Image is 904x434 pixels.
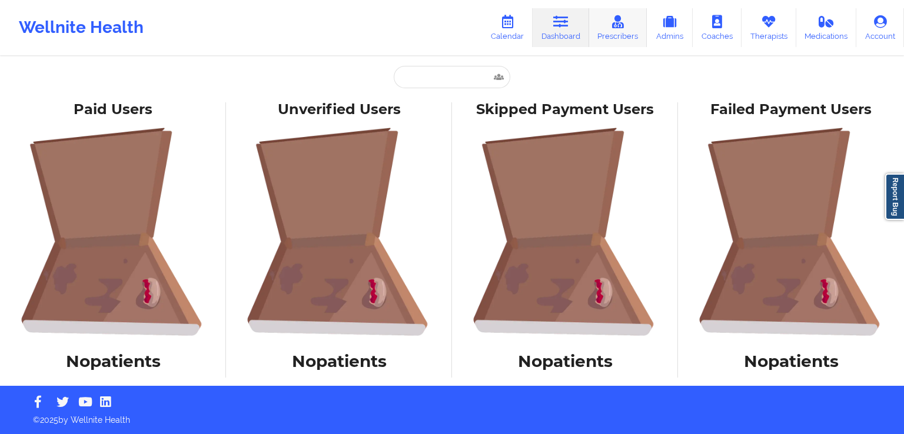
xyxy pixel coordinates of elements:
[234,127,444,336] img: foRBiVDZMKwAAAAASUVORK5CYII=
[686,350,896,372] h1: No patients
[686,127,896,336] img: foRBiVDZMKwAAAAASUVORK5CYII=
[686,101,896,119] div: Failed Payment Users
[8,127,218,336] img: foRBiVDZMKwAAAAASUVORK5CYII=
[8,101,218,119] div: Paid Users
[8,350,218,372] h1: No patients
[533,8,589,47] a: Dashboard
[234,350,444,372] h1: No patients
[589,8,647,47] a: Prescribers
[796,8,857,47] a: Medications
[482,8,533,47] a: Calendar
[856,8,904,47] a: Account
[460,101,670,119] div: Skipped Payment Users
[460,127,670,336] img: foRBiVDZMKwAAAAASUVORK5CYII=
[234,101,444,119] div: Unverified Users
[25,406,879,426] p: © 2025 by Wellnite Health
[460,350,670,372] h1: No patients
[885,173,904,220] a: Report Bug
[647,8,693,47] a: Admins
[693,8,742,47] a: Coaches
[742,8,796,47] a: Therapists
